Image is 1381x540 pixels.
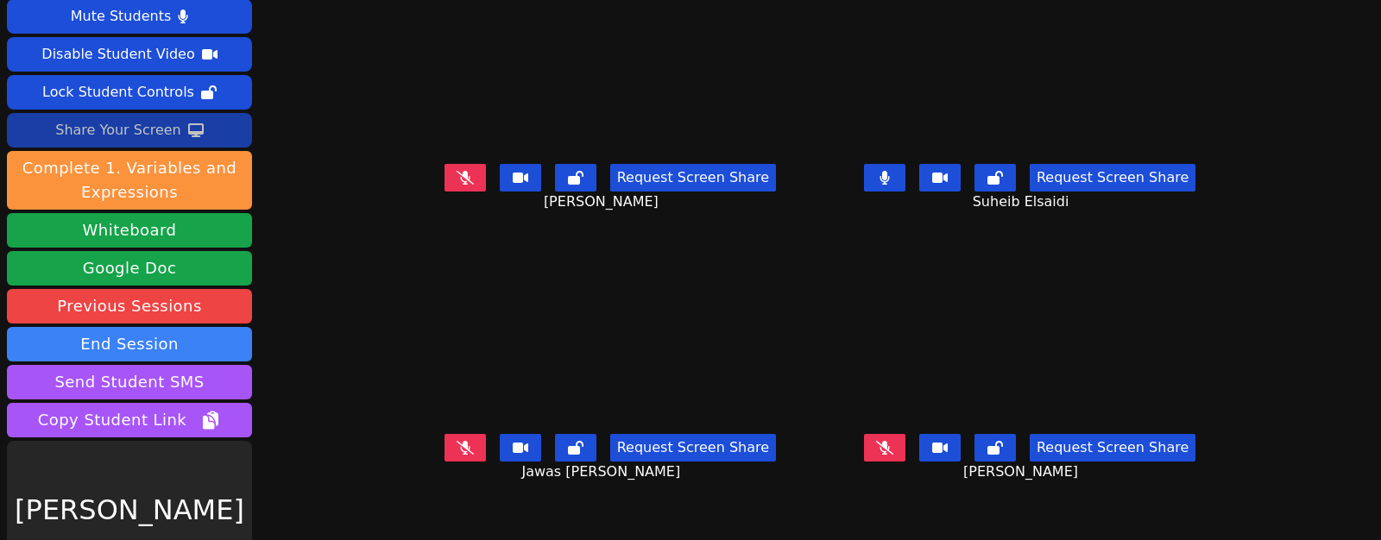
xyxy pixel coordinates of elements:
[7,327,252,361] button: End Session
[38,408,221,432] span: Copy Student Link
[7,365,252,399] button: Send Student SMS
[41,41,194,68] div: Disable Student Video
[7,113,252,148] button: Share Your Screen
[963,462,1082,482] span: [PERSON_NAME]
[1030,434,1195,462] button: Request Screen Share
[42,78,194,106] div: Lock Student Controls
[7,151,252,210] button: Complete 1. Variables and Expressions
[7,75,252,110] button: Lock Student Controls
[55,116,181,144] div: Share Your Screen
[610,164,776,192] button: Request Screen Share
[71,3,171,30] div: Mute Students
[7,403,252,437] button: Copy Student Link
[7,251,252,286] a: Google Doc
[610,434,776,462] button: Request Screen Share
[7,289,252,323] a: Previous Sessions
[7,213,252,248] button: Whiteboard
[544,192,663,212] span: [PERSON_NAME]
[973,192,1074,212] span: Suheib Elsaidi
[1030,164,1195,192] button: Request Screen Share
[521,462,684,482] span: Jawas [PERSON_NAME]
[7,37,252,72] button: Disable Student Video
